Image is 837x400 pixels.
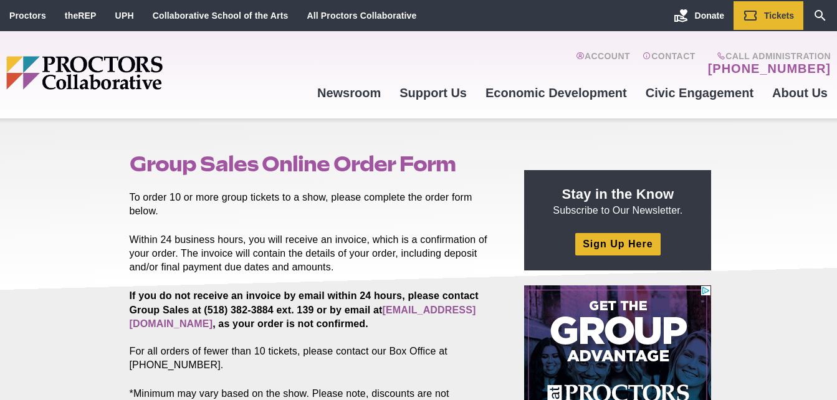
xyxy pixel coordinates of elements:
[476,76,636,110] a: Economic Development
[643,51,696,76] a: Contact
[576,51,630,76] a: Account
[734,1,803,30] a: Tickets
[9,11,46,21] a: Proctors
[763,76,837,110] a: About Us
[130,289,496,371] p: For all orders of fewer than 10 tickets, please contact our Box Office at [PHONE_NUMBER].
[130,290,479,328] strong: If you do not receive an invoice by email within 24 hours, please contact Group Sales at (518) 38...
[562,186,674,202] strong: Stay in the Know
[65,11,97,21] a: theREP
[130,152,496,176] h1: Group Sales Online Order Form
[308,76,390,110] a: Newsroom
[803,1,837,30] a: Search
[6,56,259,90] img: Proctors logo
[636,76,763,110] a: Civic Engagement
[130,191,496,218] p: To order 10 or more group tickets to a show, please complete the order form below.
[115,11,134,21] a: UPH
[539,185,696,217] p: Subscribe to Our Newsletter.
[764,11,794,21] span: Tickets
[130,233,496,274] p: Within 24 business hours, you will receive an invoice, which is a confirmation of your order. The...
[307,11,416,21] a: All Proctors Collaborative
[708,61,831,76] a: [PHONE_NUMBER]
[130,305,476,329] a: [EMAIL_ADDRESS][DOMAIN_NAME]
[695,11,724,21] span: Donate
[153,11,289,21] a: Collaborative School of the Arts
[664,1,734,30] a: Donate
[390,76,476,110] a: Support Us
[704,51,831,61] span: Call Administration
[575,233,660,255] a: Sign Up Here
